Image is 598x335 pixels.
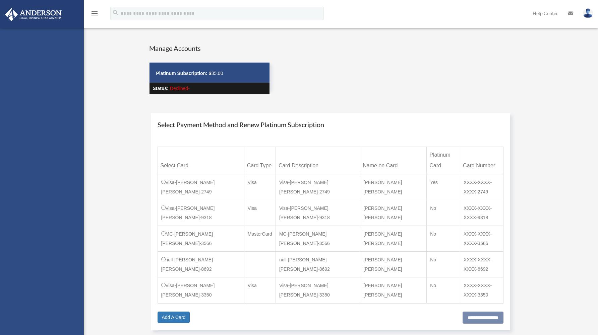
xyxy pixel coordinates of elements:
td: XXXX-XXXX-XXXX-8692 [460,251,503,277]
td: Visa-[PERSON_NAME] [PERSON_NAME]-2749 [158,174,244,200]
td: No [427,277,460,303]
td: [PERSON_NAME] [PERSON_NAME] [360,251,427,277]
td: MasterCard [244,226,276,251]
th: Card Number [460,147,503,174]
td: XXXX-XXXX-XXXX-2749 [460,174,503,200]
th: Platinum Card [427,147,460,174]
td: null-[PERSON_NAME] [PERSON_NAME]-8692 [276,251,360,277]
td: No [427,200,460,226]
td: No [427,226,460,251]
td: [PERSON_NAME] [PERSON_NAME] [360,226,427,251]
a: menu [91,12,99,17]
h4: Select Payment Method and Renew Platinum Subscription [158,120,504,129]
img: Anderson Advisors Platinum Portal [3,8,64,21]
i: menu [91,9,99,17]
p: 35.00 [156,69,263,78]
td: Visa-[PERSON_NAME] [PERSON_NAME]-2749 [276,174,360,200]
th: Name on Card [360,147,427,174]
h4: Manage Accounts [149,44,270,53]
th: Card Type [244,147,276,174]
td: Visa-[PERSON_NAME] [PERSON_NAME]-9318 [158,200,244,226]
td: null-[PERSON_NAME] [PERSON_NAME]-8692 [158,251,244,277]
td: [PERSON_NAME] [PERSON_NAME] [360,200,427,226]
td: XXXX-XXXX-XXXX-3350 [460,277,503,303]
strong: Platinum Subscription: $ [156,71,212,76]
td: Visa [244,174,276,200]
span: Declined- [170,86,190,91]
td: Visa-[PERSON_NAME] [PERSON_NAME]-3350 [158,277,244,303]
td: [PERSON_NAME] [PERSON_NAME] [360,174,427,200]
td: Visa [244,200,276,226]
strong: Status: [153,86,169,91]
td: XXXX-XXXX-XXXX-3566 [460,226,503,251]
td: MC-[PERSON_NAME] [PERSON_NAME]-3566 [276,226,360,251]
th: Card Description [276,147,360,174]
td: No [427,251,460,277]
td: Visa-[PERSON_NAME] [PERSON_NAME]-9318 [276,200,360,226]
td: MC-[PERSON_NAME] [PERSON_NAME]-3566 [158,226,244,251]
td: [PERSON_NAME] [PERSON_NAME] [360,277,427,303]
th: Select Card [158,147,244,174]
td: Visa [244,277,276,303]
td: Visa-[PERSON_NAME] [PERSON_NAME]-3350 [276,277,360,303]
i: search [112,9,119,16]
td: XXXX-XXXX-XXXX-9318 [460,200,503,226]
a: Add A Card [158,312,190,323]
td: Yes [427,174,460,200]
img: User Pic [583,8,593,18]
